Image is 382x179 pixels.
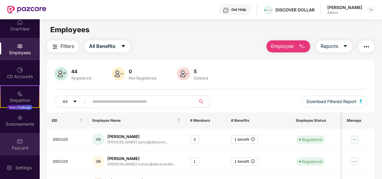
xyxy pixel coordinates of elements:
div: DD0103 [53,159,83,165]
div: New Challenge [7,105,32,110]
div: Not Registered [128,76,158,80]
div: Registered [302,159,322,165]
img: svg+xml;base64,PHN2ZyBpZD0iRW5kb3JzZW1lbnRzIiB4bWxucz0iaHR0cDovL3d3dy53My5vcmcvMjAwMC9zdmciIHdpZH... [17,115,23,121]
img: svg+xml;base64,PHN2ZyBpZD0iU2V0dGluZy0yMHgyMCIgeG1sbnM9Imh0dHA6Ly93d3cudzMub3JnLzIwMDAvc3ZnIiB3aW... [6,165,12,171]
img: svg+xml;base64,PHN2ZyBpZD0iUGF6Y2FyZCIgeG1sbnM9Imh0dHA6Ly93d3cudzMub3JnLzIwMDAvc3ZnIiB3aWR0aD0iMj... [17,138,23,144]
div: [PERSON_NAME].kumar@discoverdol... [107,162,175,167]
img: manageButton [350,135,359,144]
div: DD0105 [53,137,83,143]
th: # Members [185,112,226,129]
div: 44 [70,68,93,74]
span: info-circle [251,137,255,141]
button: Allcaret-down [54,96,91,108]
span: caret-down [343,44,348,49]
span: Employee Status [296,118,347,123]
img: New Pazcare Logo [7,6,46,14]
div: 3 [190,135,199,144]
th: Manage [342,112,374,129]
img: svg+xml;base64,PHN2ZyB4bWxucz0iaHR0cDovL3d3dy53My5vcmcvMjAwMC9zdmciIHdpZHRoPSIyMSIgaGVpZ2h0PSIyMC... [17,91,23,97]
div: Stepathon [1,97,39,103]
span: caret-down [73,99,77,104]
span: search [196,99,207,104]
div: 1 [190,157,199,166]
img: svg+xml;base64,PHN2ZyB4bWxucz0iaHR0cDovL3d3dy53My5vcmcvMjAwMC9zdmciIHhtbG5zOnhsaW5rPSJodHRwOi8vd3... [54,67,68,80]
div: DISCOVER DOLLAR [276,7,315,13]
div: 1 benefit [231,135,258,144]
img: svg+xml;base64,PHN2ZyBpZD0iQ0RfQWNjb3VudHMiIGRhdGEtbmFtZT0iQ0QgQWNjb3VudHMiIHhtbG5zPSJodHRwOi8vd3... [17,67,23,73]
img: svg+xml;base64,PHN2ZyB4bWxucz0iaHR0cDovL3d3dy53My5vcmcvMjAwMC9zdmciIHhtbG5zOnhsaW5rPSJodHRwOi8vd3... [298,43,306,50]
div: Get Help [231,7,246,12]
img: svg+xml;base64,PHN2ZyB4bWxucz0iaHR0cDovL3d3dy53My5vcmcvMjAwMC9zdmciIHhtbG5zOnhsaW5rPSJodHRwOi8vd3... [177,67,190,80]
span: All Benefits [89,42,116,50]
div: [PERSON_NAME] [107,156,175,162]
span: Reports [321,42,338,50]
button: Reportscaret-down [316,40,352,52]
img: svg+xml;base64,PHN2ZyBpZD0iSG9tZSIgeG1sbnM9Imh0dHA6Ly93d3cudzMub3JnLzIwMDAvc3ZnIiB3aWR0aD0iMjAiIG... [17,19,23,25]
span: Employees [50,25,90,34]
span: info-circle [251,159,255,163]
div: [PERSON_NAME].samy@discover... [107,140,168,145]
th: # Benefits [226,112,291,129]
button: search [196,96,211,108]
img: svg+xml;base64,PHN2ZyBpZD0iRHJvcGRvd24tMzJ4MzIiIHhtbG5zPSJodHRwOi8vd3d3LnczLm9yZy8yMDAwL3N2ZyIgd2... [369,7,374,12]
span: caret-down [121,44,126,49]
span: Download Filtered Report [307,98,356,105]
div: Deleted [193,76,209,80]
div: [PERSON_NAME] [107,134,168,140]
div: 1 benefit [231,157,258,166]
img: svg+xml;base64,PHN2ZyBpZD0iRW1wbG95ZWVzIiB4bWxucz0iaHR0cDovL3d3dy53My5vcmcvMjAwMC9zdmciIHdpZHRoPS... [17,43,23,49]
button: Download Filtered Report [302,96,367,108]
div: Settings [14,165,33,171]
img: manageButton [350,157,359,166]
img: svg+xml;base64,PHN2ZyB4bWxucz0iaHR0cDovL3d3dy53My5vcmcvMjAwMC9zdmciIHhtbG5zOnhsaW5rPSJodHRwOi8vd3... [359,99,362,103]
th: EID [47,112,88,129]
img: svg+xml;base64,PHN2ZyB4bWxucz0iaHR0cDovL3d3dy53My5vcmcvMjAwMC9zdmciIHdpZHRoPSIyNCIgaGVpZ2h0PSIyNC... [363,43,370,50]
span: EID [52,118,78,123]
th: Employee Name [88,112,185,129]
span: Employee Name [92,118,176,123]
div: 0 [128,68,158,74]
button: Employee [266,40,310,52]
img: svg+xml;base64,PHN2ZyB4bWxucz0iaHR0cDovL3d3dy53My5vcmcvMjAwMC9zdmciIHdpZHRoPSIyNCIgaGVpZ2h0PSIyNC... [51,43,59,50]
span: All [63,98,67,105]
button: Filters [47,40,79,52]
div: Registered [70,76,93,80]
div: 5 [193,68,209,74]
button: All Benefitscaret-down [85,40,130,52]
div: Admin [327,10,362,15]
div: SB [92,155,104,168]
span: Employee [271,42,294,50]
span: Filters [60,42,74,50]
div: [PERSON_NAME] [327,5,362,10]
img: download.png [264,9,273,11]
div: Registered [302,137,322,143]
div: VS [92,133,104,146]
img: svg+xml;base64,PHN2ZyB4bWxucz0iaHR0cDovL3d3dy53My5vcmcvMjAwMC9zdmciIHhtbG5zOnhsaW5rPSJodHRwOi8vd3... [112,67,125,80]
img: svg+xml;base64,PHN2ZyBpZD0iSGVscC0zMngzMiIgeG1sbnM9Imh0dHA6Ly93d3cudzMub3JnLzIwMDAvc3ZnIiB3aWR0aD... [223,7,229,13]
th: Employee Status [291,112,356,129]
